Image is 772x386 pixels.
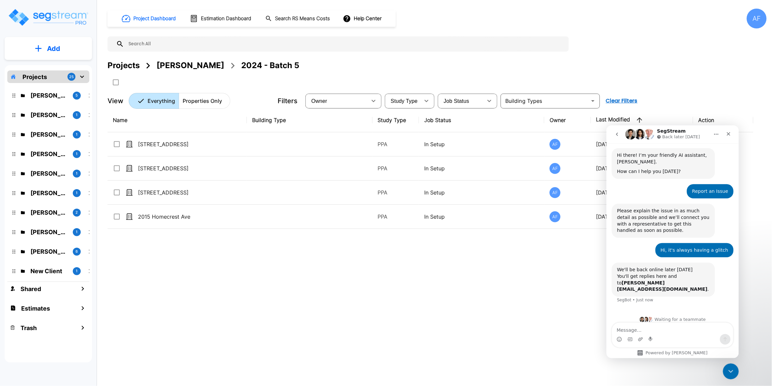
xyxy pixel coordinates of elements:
p: [STREET_ADDRESS] [138,140,204,148]
p: Yiddy Tyrnauer [30,110,68,119]
th: Job Status [419,108,544,132]
th: Last Modified [591,108,693,132]
th: Building Type [247,108,372,132]
p: In Setup [424,213,539,221]
p: 25 [69,74,74,80]
p: Add [47,44,60,54]
div: AF [550,211,561,222]
p: 1 [76,268,78,274]
div: Select [386,92,420,110]
p: 6 [76,249,78,254]
button: SelectAll [109,76,122,89]
p: Everything [148,97,175,105]
p: Bruce Teitelbaum [30,208,68,217]
p: Christopher Ballesteros [30,150,68,158]
p: [STREET_ADDRESS] [138,164,204,172]
span: Study Type [391,98,418,104]
div: AF [550,139,561,150]
input: Building Types [503,96,587,106]
p: 5 [76,93,78,98]
p: Chesky Perl [30,247,68,256]
p: Taoufik Lahrache [30,228,68,236]
p: Moshe Toiv [30,91,68,100]
div: Select [307,92,367,110]
p: 2 [76,210,78,215]
p: In Setup [424,164,539,172]
p: Properties Only [183,97,222,105]
p: In Setup [424,140,539,148]
iframe: Intercom live chat [723,364,739,379]
div: [PERSON_NAME] [157,60,224,71]
p: 1 [76,171,78,176]
th: Action [693,108,754,132]
div: 2024 - Batch 5 [241,60,299,71]
button: Help Center [341,12,384,25]
p: Moishy Spira [30,169,68,178]
button: Properties Only [179,93,230,109]
th: Study Type [373,108,419,132]
button: Search RS Means Costs [263,12,334,25]
p: 1 [76,190,78,196]
p: Filters [278,96,297,106]
p: 1 [76,151,78,157]
button: Estimation Dashboard [187,12,255,25]
th: Name [108,108,247,132]
div: AF [550,163,561,174]
p: PPA [378,164,414,172]
p: [DATE] 10:41 pm [596,164,688,172]
div: AF [747,9,767,28]
p: PPA [378,213,414,221]
input: Search All [124,36,566,52]
div: Select [439,92,483,110]
img: Logo [8,8,89,27]
h1: Shared [21,284,41,293]
div: Platform [129,93,230,109]
p: [DATE] 07:27 pm [596,189,688,196]
p: [STREET_ADDRESS] [138,189,204,196]
div: Projects [108,60,140,71]
h1: Project Dashboard [133,15,176,22]
p: Raizy Rosenblum [30,130,68,139]
p: PPA [378,140,414,148]
p: In Setup [424,189,539,196]
p: Abba Stein [30,189,68,197]
p: 2015 Homecrest Ave [138,213,204,221]
p: View [108,96,123,106]
button: Everything [129,93,179,109]
span: Job Status [444,98,469,104]
button: Add [5,39,92,58]
h1: Estimates [21,304,50,313]
span: Owner [311,98,327,104]
p: Projects [23,72,47,81]
p: [DATE] 07:10 pm [596,213,688,221]
p: [DATE] 11:39 pm [596,140,688,148]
